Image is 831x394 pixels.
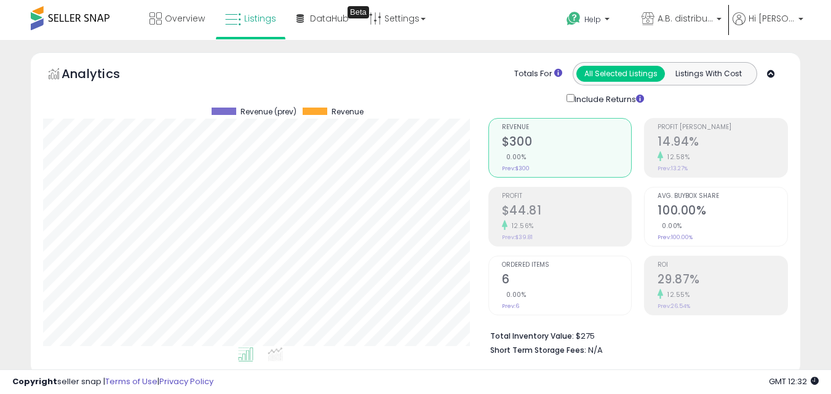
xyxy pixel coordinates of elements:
[658,135,787,151] h2: 14.94%
[658,124,787,131] span: Profit [PERSON_NAME]
[62,65,144,85] h5: Analytics
[12,376,57,387] strong: Copyright
[588,344,603,356] span: N/A
[502,165,530,172] small: Prev: $300
[502,203,632,220] h2: $44.81
[658,272,787,289] h2: 29.87%
[502,262,632,269] span: Ordered Items
[490,328,779,342] li: $275
[557,92,659,106] div: Include Returns
[658,221,682,230] small: 0.00%
[159,376,213,387] a: Privacy Policy
[105,376,157,387] a: Terms of Use
[310,12,349,25] span: DataHub
[502,272,632,289] h2: 6
[663,290,690,299] small: 12.55%
[658,203,787,220] h2: 100.00%
[658,193,787,200] span: Avg. Buybox Share
[502,290,527,299] small: 0.00%
[749,12,795,25] span: Hi [PERSON_NAME]
[502,234,533,241] small: Prev: $39.81
[658,165,688,172] small: Prev: 13.27%
[244,12,276,25] span: Listings
[490,345,586,355] b: Short Term Storage Fees:
[663,152,690,162] small: 12.58%
[507,221,534,230] small: 12.56%
[566,11,581,26] i: Get Help
[557,2,630,40] a: Help
[165,12,205,25] span: Overview
[12,376,213,388] div: seller snap | |
[502,135,632,151] h2: $300
[584,14,601,25] span: Help
[576,66,665,82] button: All Selected Listings
[502,302,519,310] small: Prev: 6
[769,376,819,387] span: 2025-10-10 12:32 GMT
[490,331,574,341] b: Total Inventory Value:
[658,262,787,269] span: ROI
[664,66,753,82] button: Listings With Cost
[348,6,369,18] div: Tooltip anchor
[658,12,713,25] span: A.B. distribution
[658,302,690,310] small: Prev: 26.54%
[241,108,296,116] span: Revenue (prev)
[332,108,364,116] span: Revenue
[658,234,693,241] small: Prev: 100.00%
[514,68,562,80] div: Totals For
[502,193,632,200] span: Profit
[733,12,803,40] a: Hi [PERSON_NAME]
[502,124,632,131] span: Revenue
[502,152,527,162] small: 0.00%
